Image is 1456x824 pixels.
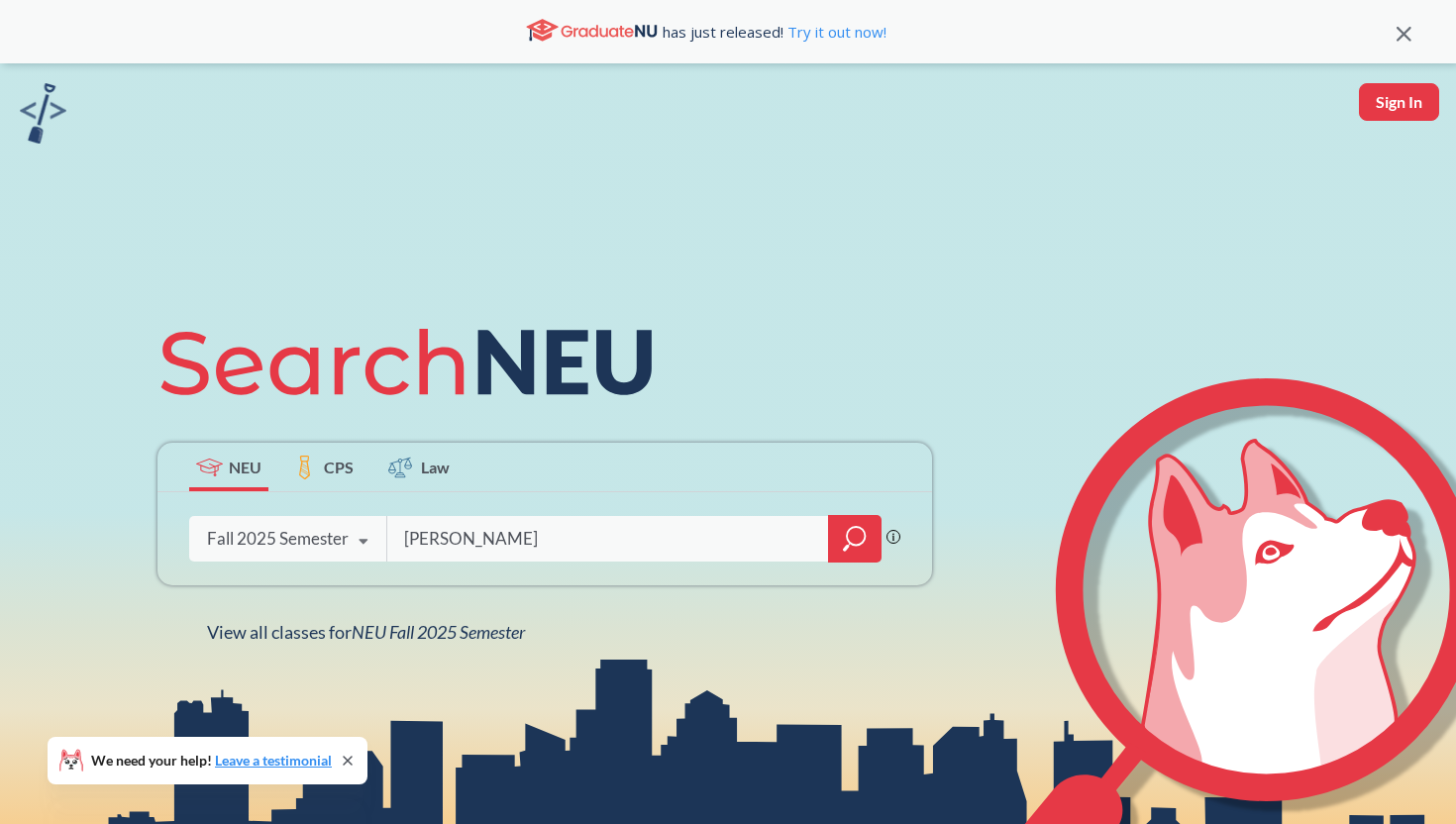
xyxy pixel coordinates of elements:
span: View all classes for [207,621,525,643]
button: Sign In [1359,83,1439,121]
span: We need your help! [91,754,332,768]
a: Leave a testimonial [215,752,332,769]
span: Law [421,456,450,478]
span: NEU [229,456,261,478]
a: sandbox logo [20,83,66,150]
a: Try it out now! [783,22,886,42]
div: Fall 2025 Semester [207,528,349,550]
svg: magnifying glass [843,525,867,553]
span: has just released! [663,21,886,43]
div: magnifying glass [828,515,882,563]
img: sandbox logo [20,83,66,144]
span: CPS [324,456,354,478]
span: NEU Fall 2025 Semester [352,621,525,643]
input: Class, professor, course number, "phrase" [402,518,814,560]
